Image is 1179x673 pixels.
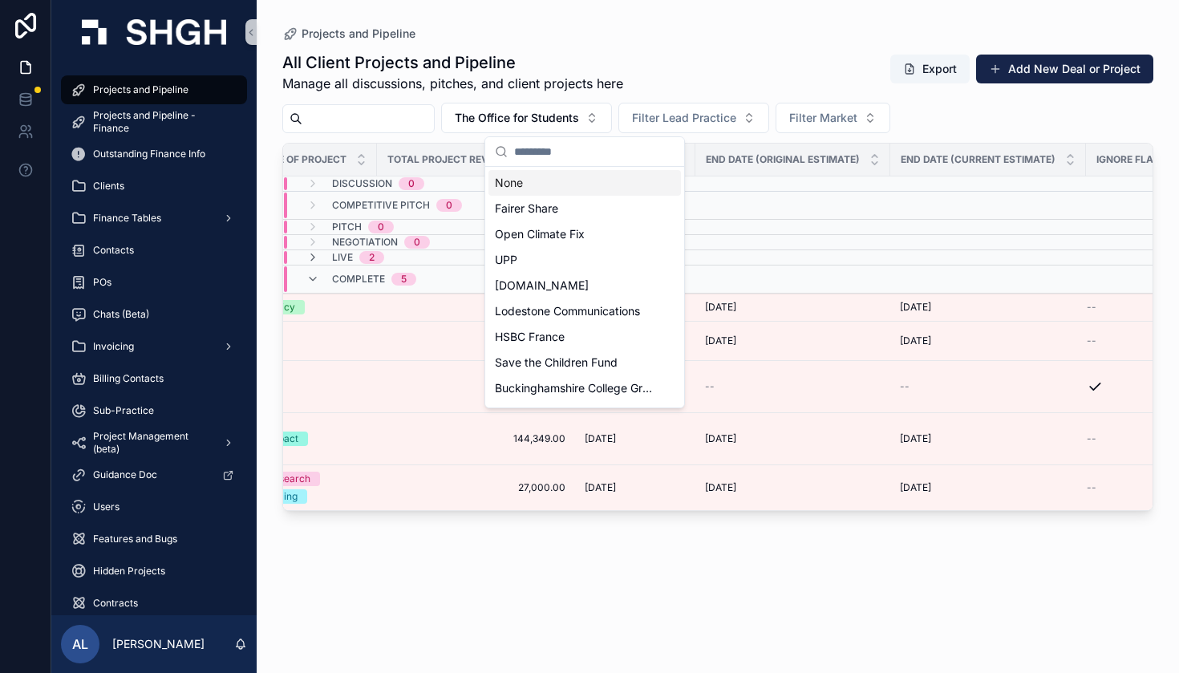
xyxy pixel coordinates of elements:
[258,153,346,166] span: Type of Project
[93,180,124,193] span: Clients
[93,501,120,513] span: Users
[705,334,736,347] span: [DATE]
[61,396,247,425] a: Sub-Practice
[93,276,111,289] span: POs
[705,380,881,393] a: --
[585,432,616,445] span: [DATE]
[112,636,205,652] p: [PERSON_NAME]
[495,406,655,422] span: Institute for the Future of Work
[705,432,881,445] a: [DATE]
[1087,432,1096,445] span: --
[446,199,452,212] div: 0
[890,55,970,83] button: Export
[408,177,415,190] div: 0
[257,432,367,446] a: Impact
[900,432,931,445] span: [DATE]
[387,380,565,393] a: 144,349.00
[93,533,177,545] span: Features and Bugs
[705,301,736,314] span: [DATE]
[776,103,890,133] button: Select Button
[387,153,545,166] span: Total Project Revenue (LCU)
[495,303,640,319] span: Lodestone Communications
[61,204,247,233] a: Finance Tables
[495,329,565,345] span: HSBC France
[332,236,398,249] span: Negotiation
[332,199,430,212] span: Competitive Pitch
[93,148,205,160] span: Outstanding Finance Info
[455,110,579,126] span: The Office for Students
[93,109,231,135] span: Projects and Pipeline - Finance
[332,177,392,190] span: Discussion
[61,460,247,489] a: Guidance Doc
[282,51,623,74] h1: All Client Projects and Pipeline
[706,153,860,166] span: End Date (Original Estimate)
[51,64,257,615] div: scrollable content
[72,634,88,654] span: AL
[705,301,881,314] a: [DATE]
[267,472,310,486] div: Research
[495,278,589,294] span: [DOMAIN_NAME]
[61,589,247,618] a: Contracts
[441,103,612,133] button: Select Button
[61,107,247,136] a: Projects and Pipeline - Finance
[257,472,367,504] a: ResearchPolling
[387,301,565,314] span: 35,500.00
[900,301,1076,314] a: [DATE]
[1087,481,1096,494] span: --
[485,167,684,407] div: Suggestions
[387,432,565,445] span: 144,349.00
[900,481,931,494] span: [DATE]
[976,55,1153,83] button: Add New Deal or Project
[61,268,247,297] a: POs
[901,153,1055,166] span: End Date (Current Estimate)
[93,340,134,353] span: Invoicing
[705,481,881,494] a: [DATE]
[495,201,558,217] span: Fairer Share
[332,273,385,286] span: Complete
[282,74,623,93] span: Manage all discussions, pitches, and client projects here
[93,212,161,225] span: Finance Tables
[93,372,164,385] span: Billing Contacts
[900,481,1076,494] a: [DATE]
[93,83,188,96] span: Projects and Pipeline
[387,481,565,494] span: 27,000.00
[618,103,769,133] button: Select Button
[257,300,367,314] a: Policy
[332,251,353,264] span: Live
[900,432,1076,445] a: [DATE]
[93,308,149,321] span: Chats (Beta)
[61,525,247,553] a: Features and Bugs
[900,334,931,347] span: [DATE]
[705,380,715,393] span: --
[282,26,415,42] a: Projects and Pipeline
[488,170,681,196] div: None
[1087,301,1096,314] span: --
[302,26,415,42] span: Projects and Pipeline
[705,481,736,494] span: [DATE]
[387,334,565,347] a: 8,500.00
[900,380,910,393] span: --
[900,334,1076,347] a: [DATE]
[705,334,881,347] a: [DATE]
[632,110,736,126] span: Filter Lead Practice
[61,557,247,586] a: Hidden Projects
[789,110,857,126] span: Filter Market
[495,226,585,242] span: Open Climate Fix
[495,380,655,396] span: Buckinghamshire College Group
[585,481,686,494] a: [DATE]
[61,493,247,521] a: Users
[61,428,247,457] a: Project Management (beta)
[93,404,154,417] span: Sub-Practice
[369,251,375,264] div: 2
[414,236,420,249] div: 0
[93,597,138,610] span: Contracts
[378,221,384,233] div: 0
[495,355,618,371] span: Save the Children Fund
[585,432,686,445] a: [DATE]
[1096,153,1160,166] span: Ignore Flag
[93,565,165,578] span: Hidden Projects
[93,244,134,257] span: Contacts
[61,75,247,104] a: Projects and Pipeline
